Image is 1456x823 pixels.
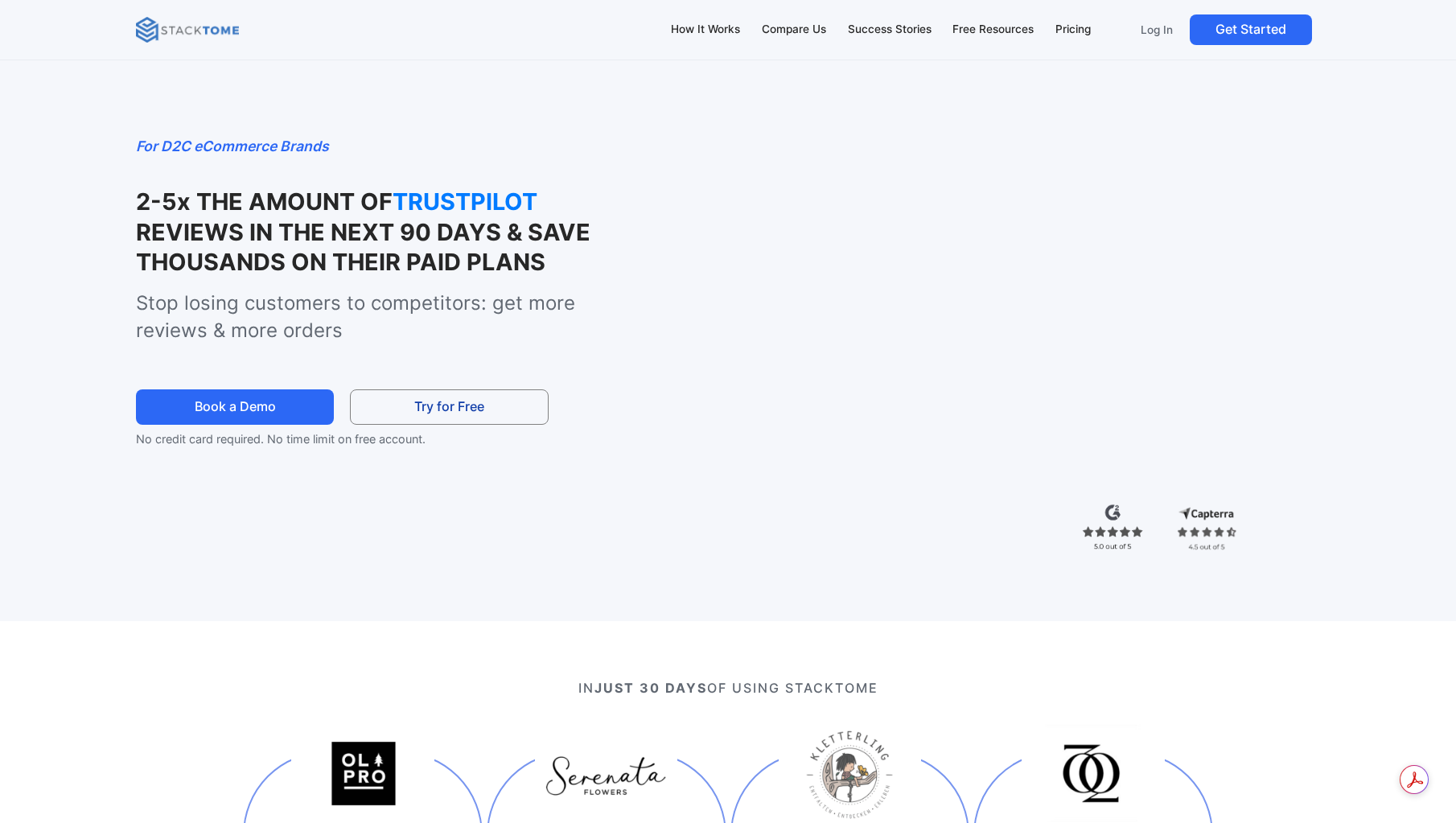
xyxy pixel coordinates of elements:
[195,678,1261,697] p: IN OF USING STACKTOME
[754,13,833,47] a: Compare Us
[136,430,577,449] p: No credit card required. No time limit on free account.
[664,13,748,47] a: How It Works
[136,187,393,216] strong: 2-5x THE AMOUNT OF
[680,135,1321,496] iframe: StackTome- product_demo 07.24 - 1.3x speed (1080p)
[1141,23,1173,37] p: Log In
[1130,14,1183,45] a: Log In
[1055,21,1091,39] div: Pricing
[136,138,329,154] em: For D2C eCommerce Brands
[136,389,334,426] a: Book a Demo
[594,680,707,696] strong: JUST 30 DAYS
[350,389,548,426] a: Try for Free
[952,21,1034,39] div: Free Resources
[1190,14,1312,45] a: Get Started
[136,290,645,344] p: Stop losing customers to competitors: get more reviews & more orders
[848,21,932,39] div: Success Stories
[1048,13,1099,47] a: Pricing
[136,218,590,276] strong: REVIEWS IN THE NEXT 90 DAYS & SAVE THOUSANDS ON THEIR PAID PLANS
[762,21,826,39] div: Compare Us
[945,13,1042,47] a: Free Resources
[671,21,740,39] div: How It Works
[840,13,939,47] a: Success Stories
[393,187,553,216] strong: TRUSTPILOT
